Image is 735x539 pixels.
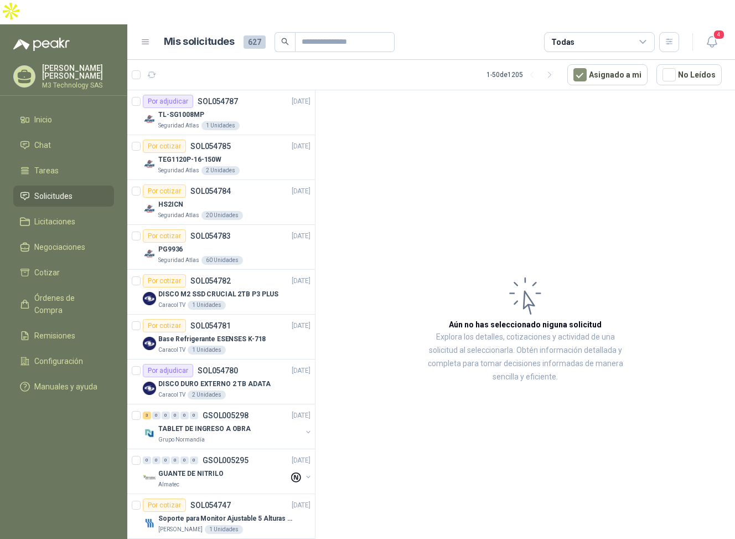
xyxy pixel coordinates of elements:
[205,525,243,534] div: 1 Unidades
[201,166,240,175] div: 2 Unidades
[34,355,83,367] span: Configuración
[34,266,60,279] span: Cotizar
[244,35,266,49] span: 627
[190,322,231,330] p: SOL054781
[190,501,231,509] p: SOL054747
[143,274,186,288] div: Por cotizar
[143,382,156,395] img: Company Logo
[34,381,97,393] span: Manuales y ayuda
[158,525,203,534] p: [PERSON_NAME]
[143,364,193,377] div: Por adjudicar
[13,237,114,258] a: Negociaciones
[127,270,315,315] a: Por cotizarSOL054782[DATE] Company LogoDISCO M2 SSD CRUCIAL 2TB P3 PLUSCaracol TV1 Unidades
[143,247,156,260] img: Company Logo
[158,435,205,444] p: Grupo Normandía
[164,34,235,50] h1: Mis solicitudes
[190,412,198,419] div: 0
[13,376,114,397] a: Manuales y ayuda
[143,412,151,419] div: 3
[143,229,186,243] div: Por cotizar
[292,321,310,331] p: [DATE]
[143,140,186,153] div: Por cotizar
[190,456,198,464] div: 0
[13,325,114,346] a: Remisiones
[158,514,296,524] p: Soporte para Monitor Ajustable 5 Alturas Mini
[143,319,186,332] div: Por cotizar
[143,456,151,464] div: 0
[127,360,315,404] a: Por adjudicarSOL054780[DATE] Company LogoDISCO DURO EXTERNO 2 TB ADATACaracol TV2 Unidades
[34,139,51,151] span: Chat
[292,366,310,376] p: [DATE]
[158,391,185,399] p: Caracol TV
[190,142,231,150] p: SOL054785
[13,135,114,156] a: Chat
[292,500,310,511] p: [DATE]
[292,231,310,242] p: [DATE]
[152,456,161,464] div: 0
[158,379,271,389] p: DISCO DURO EXTERNO 2 TB ADATA
[158,199,183,210] p: HS2ICN
[158,469,224,479] p: GUANTE DE NITRILO
[702,32,722,52] button: 4
[158,155,221,165] p: TEG1120P-16-150W
[143,499,186,512] div: Por cotizar
[34,190,73,202] span: Solicitudes
[34,215,75,228] span: Licitaciones
[203,412,249,419] p: GSOL005298
[171,456,179,464] div: 0
[34,241,85,253] span: Negociaciones
[143,157,156,171] img: Company Logo
[143,202,156,215] img: Company Logo
[158,346,185,355] p: Caracol TV
[292,186,310,197] p: [DATE]
[198,97,238,105] p: SOL054787
[449,319,602,331] h3: Aún no has seleccionado niguna solicitud
[426,331,624,384] p: Explora los detalles, cotizaciones y actividad de una solicitud al seleccionarla. Obtén informaci...
[127,494,315,539] a: Por cotizarSOL054747[DATE] Company LogoSoporte para Monitor Ajustable 5 Alturas Mini[PERSON_NAME]...
[143,184,186,198] div: Por cotizar
[292,276,310,286] p: [DATE]
[281,38,289,45] span: search
[34,114,52,126] span: Inicio
[143,95,193,108] div: Por adjudicar
[143,112,156,126] img: Company Logo
[34,165,59,177] span: Tareas
[143,471,156,485] img: Company Logo
[158,301,185,310] p: Caracol TV
[486,66,558,84] div: 1 - 50 de 1205
[158,424,251,434] p: TABLET DE INGRESO A OBRA
[158,256,199,265] p: Seguridad Atlas
[127,90,315,135] a: Por adjudicarSOL054787[DATE] Company LogoTL-SG1008MPSeguridad Atlas1 Unidades
[656,64,722,85] button: No Leídos
[158,480,179,489] p: Almatec
[201,211,243,220] div: 20 Unidades
[292,410,310,421] p: [DATE]
[158,110,204,120] p: TL-SG1008MP
[13,109,114,130] a: Inicio
[143,409,313,444] a: 3 0 0 0 0 0 GSOL005298[DATE] Company LogoTABLET DE INGRESO A OBRAGrupo Normandía
[152,412,161,419] div: 0
[162,456,170,464] div: 0
[158,334,266,345] p: Base Refrigerante ESENSES K-718
[203,456,249,464] p: GSOL005295
[143,337,156,350] img: Company Logo
[158,121,199,130] p: Seguridad Atlas
[127,135,315,180] a: Por cotizarSOL054785[DATE] Company LogoTEG1120P-16-150WSeguridad Atlas2 Unidades
[551,36,574,48] div: Todas
[13,288,114,321] a: Órdenes de Compra
[188,301,226,310] div: 1 Unidades
[143,454,313,489] a: 0 0 0 0 0 0 GSOL005295[DATE] Company LogoGUANTE DE NITRILOAlmatec
[188,391,226,399] div: 2 Unidades
[190,277,231,285] p: SOL054782
[158,166,199,175] p: Seguridad Atlas
[190,187,231,195] p: SOL054784
[13,211,114,232] a: Licitaciones
[143,516,156,530] img: Company Logo
[42,82,114,89] p: M3 Technology SAS
[127,315,315,360] a: Por cotizarSOL054781[DATE] Company LogoBase Refrigerante ESENSES K-718Caracol TV1 Unidades
[201,121,240,130] div: 1 Unidades
[34,330,75,342] span: Remisiones
[713,29,725,40] span: 4
[180,412,189,419] div: 0
[171,412,179,419] div: 0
